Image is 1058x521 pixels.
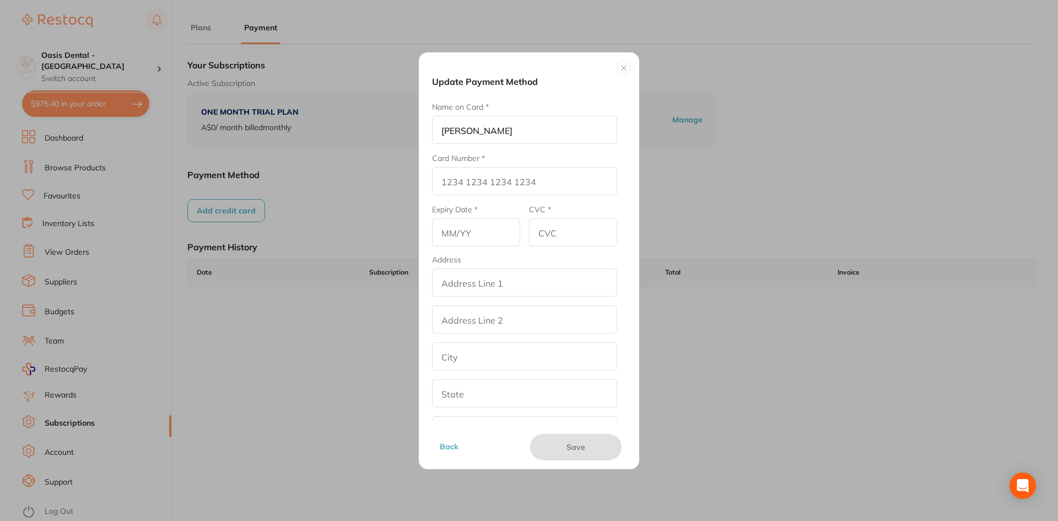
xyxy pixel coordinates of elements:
[1010,472,1036,499] div: Open Intercom Messenger
[432,416,617,444] input: Postal Code
[432,342,617,370] input: City
[432,268,617,297] input: Address Line 1
[432,76,626,88] h5: Update Payment Method
[432,154,485,163] label: Card Number *
[530,434,622,460] button: Save
[432,205,478,214] label: Expiry Date *
[432,167,617,195] input: 1234 1234 1234 1234
[432,255,461,264] legend: Address
[529,218,617,246] input: CVC
[432,379,617,407] input: State
[432,305,617,334] input: Address Line 2
[529,205,551,214] label: CVC *
[432,218,520,246] input: MM/YY
[436,434,521,460] button: Back
[432,103,489,111] label: Name on Card *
